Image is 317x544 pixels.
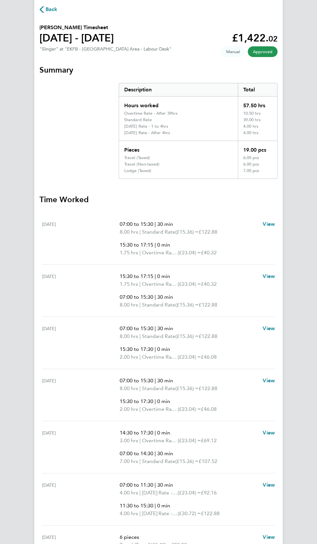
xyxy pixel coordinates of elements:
[120,221,153,227] span: 07:00 to 15:30
[142,457,175,465] span: Standard Rate
[157,482,173,488] span: 30 min
[119,97,238,111] div: Hours worked
[268,34,278,43] span: 02
[42,220,120,257] div: [DATE]
[39,5,58,13] button: Back
[155,482,156,488] span: |
[155,346,156,352] span: |
[119,141,238,155] div: Pieces
[120,242,153,248] span: 15:30 to 17:15
[263,533,275,541] a: View
[120,302,138,308] span: 8.00 hrs
[142,301,175,309] span: Standard Rate
[42,481,120,517] div: [DATE]
[39,65,278,75] h3: Summary
[120,377,153,384] span: 07:00 to 15:30
[142,249,178,257] span: Overtime Rate - After 39hrs
[139,385,141,391] span: |
[157,273,170,279] span: 0 min
[263,272,275,280] a: View
[139,458,141,464] span: |
[178,437,201,444] span: (£23.04) =
[263,481,275,489] a: View
[142,385,175,392] span: Standard Rate
[238,168,277,179] div: 7.00 pcs
[142,228,175,236] span: Standard Rate
[120,385,138,391] span: 8.00 hrs
[178,490,201,496] span: (£23.04) =
[120,294,153,300] span: 07:00 to 15:30
[221,46,245,57] span: This timesheet was manually created.
[120,346,153,352] span: 15:30 to 17:30
[263,221,275,227] span: View
[157,450,173,457] span: 30 min
[139,490,141,496] span: |
[201,510,220,516] span: £122.88
[139,333,141,339] span: |
[199,385,217,391] span: £122.88
[120,482,153,488] span: 07:00 to 11:30
[42,377,120,413] div: [DATE]
[120,354,138,360] span: 2.00 hrs
[124,124,168,129] div: [DATE] Rate - 1 to 4hrs
[263,325,275,332] a: View
[155,377,156,384] span: |
[201,437,217,444] span: £69.12
[157,346,170,352] span: 0 min
[155,242,156,248] span: |
[142,353,178,361] span: Overtime Rate - After 39hrs
[119,83,238,96] div: Description
[199,458,217,464] span: £107.52
[42,272,120,309] div: [DATE]
[178,354,201,360] span: (£23.04) =
[39,46,171,52] div: "Slinger" at "EKFB - [GEOGRAPHIC_DATA] Area - Labour Desk"
[120,430,153,436] span: 14:30 to 17:30
[120,281,138,287] span: 1.75 hrs
[201,406,217,412] span: £46.08
[120,450,153,457] span: 07:00 to 14:30
[139,354,141,360] span: |
[201,354,217,360] span: £46.08
[155,503,156,509] span: |
[124,130,170,135] div: [DATE] Rate - After 4hrs
[178,249,201,256] span: (£23.04) =
[157,242,170,248] span: 0 min
[155,325,156,331] span: |
[238,117,277,124] div: 39.00 hrs
[157,398,170,404] span: 0 min
[175,229,199,235] span: (£15.36) =
[178,406,201,412] span: (£23.04) =
[263,534,275,540] span: View
[263,377,275,384] span: View
[155,450,156,457] span: |
[142,510,178,517] span: [DATE] Rate - After 4hrs
[201,249,217,256] span: £40.32
[120,273,153,279] span: 15:30 to 17:15
[120,490,138,496] span: 4.00 hrs
[263,325,275,331] span: View
[120,333,138,339] span: 8.00 hrs
[124,155,150,160] div: Travel (Taxed)
[39,24,114,31] h2: [PERSON_NAME] Timesheet
[199,302,217,308] span: £122.88
[238,111,277,117] div: 10.50 hrs
[120,249,138,256] span: 1.75 hrs
[157,377,173,384] span: 30 min
[263,430,275,436] span: View
[124,117,152,122] div: Standard Rate
[39,194,278,205] h3: Time Worked
[155,221,156,227] span: |
[142,437,178,445] span: Overtime Rate - After 39hrs
[175,333,199,339] span: (£15.36) =
[248,46,278,57] span: This timesheet has been approved.
[178,281,201,287] span: (£23.04) =
[42,429,120,465] div: [DATE]
[155,398,156,404] span: |
[238,155,277,162] div: 6.00 pcs
[124,162,159,167] div: Travel (Non-taxed)
[157,221,173,227] span: 30 min
[139,406,141,412] span: |
[139,229,141,235] span: |
[39,31,114,44] h1: [DATE] - [DATE]
[201,490,217,496] span: £92.16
